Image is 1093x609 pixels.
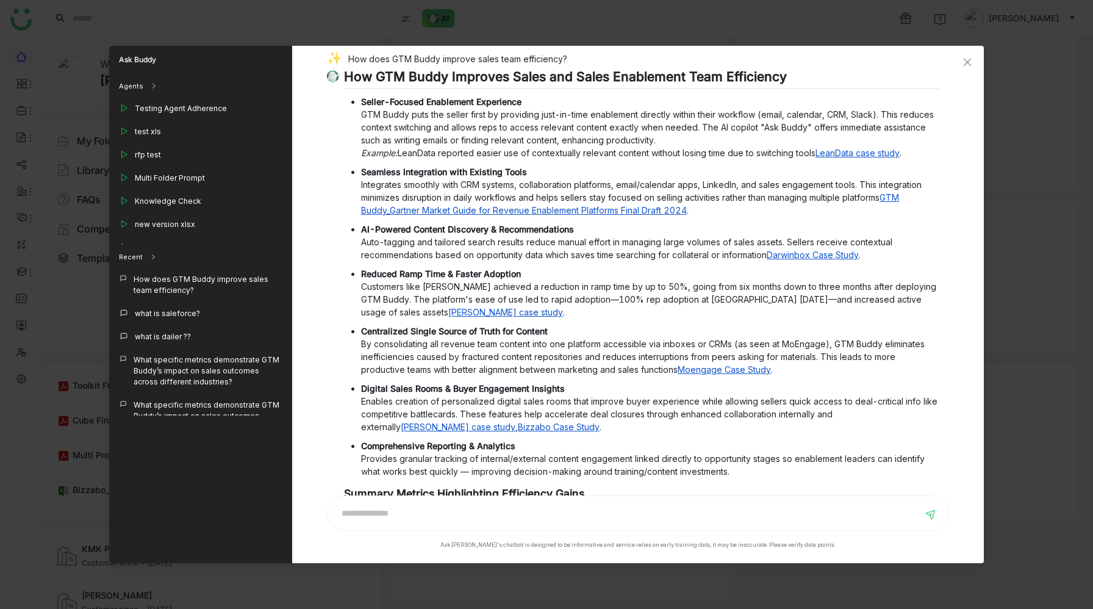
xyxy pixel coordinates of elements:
[119,219,129,229] img: play_outline.svg
[135,126,161,137] div: test xls
[518,422,600,432] a: Bizzabo Case Study
[815,148,900,158] a: LeanData case study
[119,196,129,206] img: play_outline.svg
[361,439,939,478] p: Provides granular tracking of internal/external content engagement linked directly to opportunity...
[448,307,563,317] a: [PERSON_NAME] case study
[361,165,939,217] p: Integrates smoothly with CRM systems, collaboration platforms, email/calendar apps, LinkedIn, and...
[119,242,129,252] img: play_outline.svg
[767,250,859,260] a: Darwinbox Case Study
[119,81,143,92] div: Agents
[119,252,143,262] div: Recent
[119,173,129,182] img: play_outline.svg
[119,126,129,136] img: play_outline.svg
[440,541,836,549] div: Ask [PERSON_NAME]'s chatbot is designed to be informative and service relies on early training da...
[361,326,548,336] strong: Centralized Single Source of Truth for Content
[361,441,515,451] strong: Comprehensive Reporting & Analytics
[361,382,939,433] p: Enables creation of personalized digital sales rooms that improve buyer experience while allowing...
[361,267,939,319] p: Customers like [PERSON_NAME] achieved a reduction in ramp time by up to 50%, going from six month...
[119,331,129,341] img: callout.svg
[119,355,127,363] img: callout.svg
[401,422,515,432] a: [PERSON_NAME] case study
[119,400,127,408] img: callout.svg
[135,150,161,160] div: rfp test
[678,364,771,375] a: Moengage Case Study
[134,400,282,433] div: What specific metrics demonstrate GTM Buddy’s impact on sales outcomes across different industries?
[109,74,292,98] div: Agents
[361,96,521,107] strong: Seller-Focused Enablement Experience
[109,46,292,74] div: Ask Buddy
[135,103,227,114] div: Testing Agent Adherence
[119,274,127,283] img: callout.svg
[361,223,939,261] p: Auto-tagging and tailored search results reduce manual effort in managing large volumes of sales ...
[361,167,527,177] strong: Seamless Integration with Existing Tools
[135,242,193,253] div: Customers Only
[327,52,939,69] div: How does GTM Buddy improve sales team efficiency?
[134,274,282,296] div: How does GTM Buddy improve sales team efficiency?
[134,355,282,387] div: What specific metrics demonstrate GTM Buddy’s impact on sales outcomes across different industries?
[361,95,939,159] p: GTM Buddy puts the seller first by providing just-in-time enablement directly within their workfl...
[361,268,521,279] strong: Reduced Ramp Time & Faster Adoption
[361,383,565,394] strong: Digital Sales Rooms & Buyer Engagement Insights
[344,487,939,500] h3: Summary Metrics Highlighting Efficiency Gains
[344,69,939,90] h2: How GTM Buddy Improves Sales and Sales Enablement Team Efficiency
[135,308,200,319] div: what is saleforce?
[109,245,292,269] div: Recent
[135,196,201,207] div: Knowledge Check
[951,46,984,79] button: Close
[361,148,398,158] em: Example:
[119,103,129,113] img: play_outline.svg
[135,219,195,230] div: new version xlsx
[119,308,129,318] img: callout.svg
[361,325,939,376] p: By consolidating all revenue team content into one platform accessible via inboxes or CRMs (as se...
[119,150,129,159] img: play_outline.svg
[361,224,574,234] strong: AI-Powered Content Discovery & Recommendations
[135,331,191,342] div: what is dailer ??
[135,173,205,184] div: Multi Folder Prompt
